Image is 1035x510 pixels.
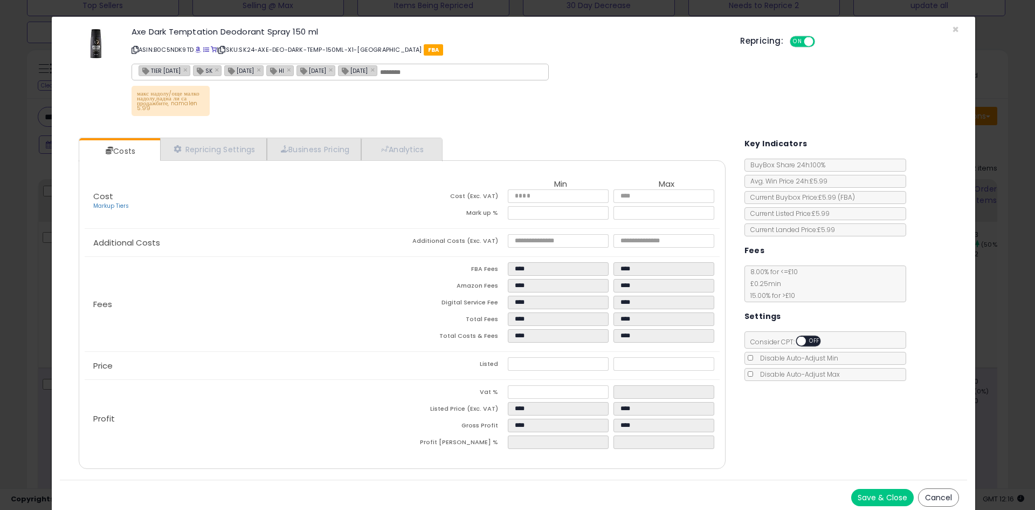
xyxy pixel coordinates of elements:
[361,138,441,160] a: Analytics
[745,337,835,346] span: Consider CPT:
[744,310,781,323] h5: Settings
[267,138,361,160] a: Business Pricing
[329,65,335,74] a: ×
[267,66,284,75] span: HI
[744,244,765,257] h5: Fees
[132,86,210,116] p: макс надолу/още малко надолу,падна ли са продажбите, namalen 5.99
[85,414,402,423] p: Profit
[745,160,825,169] span: BuyBox Share 24h: 100%
[851,489,914,506] button: Save & Close
[402,357,508,374] td: Listed
[952,22,959,37] span: ×
[745,291,795,300] span: 15.00 % for > £10
[613,180,719,189] th: Max
[402,436,508,452] td: Profit [PERSON_NAME] %
[791,37,804,46] span: ON
[818,193,855,202] span: £5.99
[740,37,783,45] h5: Repricing:
[813,37,831,46] span: OFF
[402,312,508,329] td: Total Fees
[203,45,209,54] a: All offer listings
[85,239,402,247] p: Additional Costs
[402,206,508,223] td: Mark up %
[402,234,508,251] td: Additional Costs (Exc. VAT)
[139,66,181,75] span: TIER [DATE]
[370,65,377,74] a: ×
[80,28,112,60] img: 31ev0pcpURL._SL60_.jpg
[745,225,835,234] span: Current Landed Price: £5.99
[755,353,838,363] span: Disable Auto-Adjust Min
[225,66,254,75] span: [DATE]
[402,279,508,296] td: Amazon Fees
[215,65,222,74] a: ×
[745,193,855,202] span: Current Buybox Price:
[93,202,129,210] a: Markup Tiers
[85,192,402,210] p: Cost
[402,262,508,279] td: FBA Fees
[211,45,217,54] a: Your listing only
[402,329,508,346] td: Total Costs & Fees
[85,362,402,370] p: Price
[287,65,293,74] a: ×
[297,66,326,75] span: [DATE]
[918,488,959,507] button: Cancel
[745,176,827,186] span: Avg. Win Price 24h: £5.99
[402,296,508,312] td: Digital Service Fee
[755,370,840,379] span: Disable Auto-Adjust Max
[160,138,267,160] a: Repricing Settings
[402,189,508,206] td: Cost (Exc. VAT)
[257,65,263,74] a: ×
[806,337,823,346] span: OFF
[132,41,724,58] p: ASIN: B0C5NDK9TD | SKU: SK24-AXE-DEO-DARK-TEMP-150ML-X1-[GEOGRAPHIC_DATA]
[424,44,444,56] span: FBA
[745,267,798,300] span: 8.00 % for <= £10
[508,180,613,189] th: Min
[745,279,781,288] span: £0.25 min
[402,402,508,419] td: Listed Price (Exc. VAT)
[339,66,368,75] span: [DATE]
[79,140,159,162] a: Costs
[194,66,212,75] span: SK
[744,137,808,151] h5: Key Indicators
[402,385,508,402] td: Vat %
[745,209,830,218] span: Current Listed Price: £5.99
[132,28,724,36] h3: Axe Dark Temptation Deodorant Spray 150 ml
[838,193,855,202] span: ( FBA )
[195,45,201,54] a: BuyBox page
[183,65,190,74] a: ×
[85,300,402,309] p: Fees
[402,419,508,436] td: Gross Profit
